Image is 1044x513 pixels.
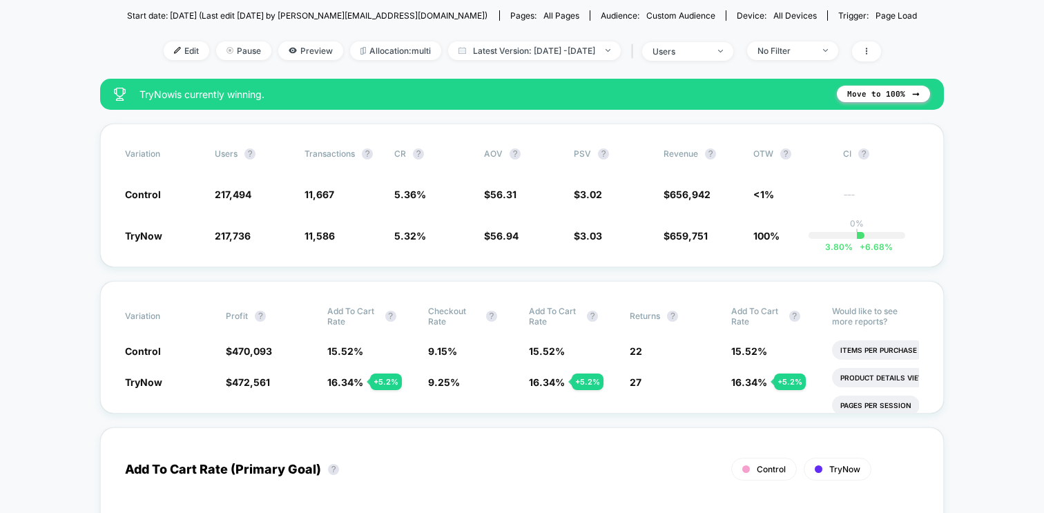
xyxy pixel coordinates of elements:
div: + 5.2 % [572,374,603,390]
span: 9.15 % [428,345,457,357]
span: CR [394,148,406,159]
img: end [606,49,610,52]
span: $ [484,230,519,242]
span: 472,561 [232,376,270,388]
span: TryNow [125,376,162,388]
div: Trigger: [838,10,917,21]
span: 217,494 [215,188,251,200]
span: Variation [125,148,201,159]
span: Add To Cart Rate [327,306,378,327]
div: users [652,46,708,57]
span: Start date: [DATE] (Last edit [DATE] by [PERSON_NAME][EMAIL_ADDRESS][DOMAIN_NAME]) [127,10,487,21]
span: 470,093 [232,345,272,357]
span: Control [125,345,161,357]
img: rebalance [360,47,366,55]
span: Custom Audience [646,10,715,21]
span: 15.52 % [731,345,767,357]
div: + 5.2 % [774,374,806,390]
span: $ [574,230,602,242]
button: ? [780,148,791,159]
span: 16.34 % [529,376,565,388]
button: ? [486,311,497,322]
button: ? [510,148,521,159]
span: all devices [773,10,817,21]
span: 15.52 % [529,345,565,357]
span: users [215,148,238,159]
button: Move to 100% [837,86,930,102]
div: + 5.2 % [370,374,402,390]
span: $ [226,345,272,357]
span: Add To Cart Rate [731,306,782,327]
span: 656,942 [670,188,710,200]
span: 9.25 % [428,376,460,388]
span: --- [843,191,919,201]
span: + [860,242,865,252]
button: ? [328,464,339,475]
span: 5.32 % [394,230,426,242]
p: Would like to see more reports? [832,306,919,327]
div: Audience: [601,10,715,21]
button: ? [362,148,373,159]
span: PSV [574,148,591,159]
button: ? [598,148,609,159]
span: Add To Cart Rate [529,306,580,327]
div: No Filter [757,46,813,56]
p: 0% [850,218,864,229]
span: 56.94 [490,230,519,242]
span: $ [574,188,602,200]
span: Control [757,464,786,474]
span: Control [125,188,161,200]
span: 11,586 [304,230,335,242]
span: Page Load [876,10,917,21]
li: Product Details Views Rate [832,368,958,387]
span: Allocation: multi [350,41,441,60]
img: edit [174,47,181,54]
p: | [855,229,858,239]
span: all pages [543,10,579,21]
span: 3.80 % [825,242,853,252]
span: Transactions [304,148,355,159]
div: Pages: [510,10,579,21]
span: 16.34 % [731,376,767,388]
button: ? [858,148,869,159]
span: 659,751 [670,230,708,242]
span: Profit [226,311,248,321]
span: Preview [278,41,343,60]
span: OTW [753,148,829,159]
li: Pages Per Session [832,396,920,415]
span: 16.34 % [327,376,363,388]
span: Latest Version: [DATE] - [DATE] [448,41,621,60]
span: $ [664,230,708,242]
span: 3.03 [580,230,602,242]
button: ? [705,148,716,159]
img: end [823,49,828,52]
span: Pause [216,41,271,60]
button: ? [413,148,424,159]
img: end [718,50,723,52]
span: AOV [484,148,503,159]
span: Edit [164,41,209,60]
span: $ [664,188,710,200]
span: $ [484,188,516,200]
span: | [628,41,642,61]
img: success_star [114,88,126,101]
span: 22 [630,345,642,357]
button: ? [667,311,678,322]
button: ? [255,311,266,322]
span: 6.68 % [853,242,893,252]
span: 15.52 % [327,345,363,357]
span: Returns [630,311,660,321]
button: ? [244,148,255,159]
span: Device: [726,10,827,21]
img: end [226,47,233,54]
span: 56.31 [490,188,516,200]
span: 5.36 % [394,188,426,200]
span: Revenue [664,148,698,159]
span: 27 [630,376,641,388]
span: <1% [753,188,774,200]
span: 100% [753,230,780,242]
button: ? [587,311,598,322]
span: 11,667 [304,188,334,200]
li: Items Per Purchase [832,340,925,360]
button: ? [385,311,396,322]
